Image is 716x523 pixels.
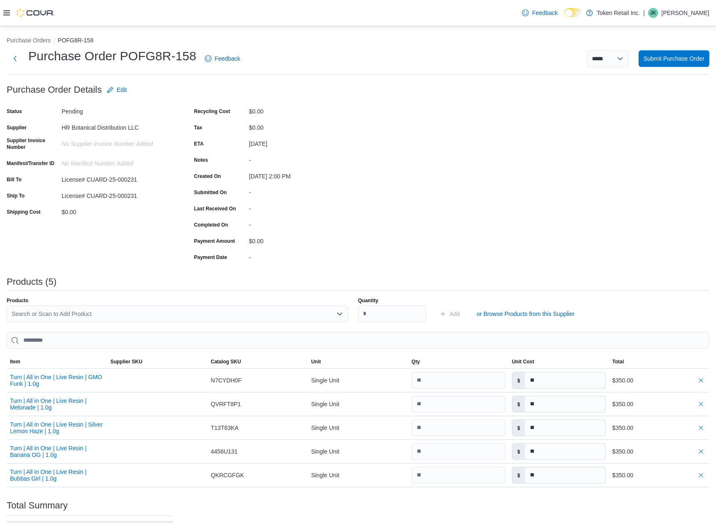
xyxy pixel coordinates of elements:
span: Feedback [532,9,557,17]
button: Unit [308,355,408,368]
button: Turn | All in One | Live Resin | Melonade | 1.0g [10,397,104,411]
div: $0.00 [249,234,360,244]
label: Shipping Cost [7,209,40,215]
div: [DATE] 2:00 PM [249,170,360,180]
label: Products [7,297,28,304]
label: Created On [194,173,221,180]
div: $350.00 [612,447,706,456]
label: Payment Amount [194,238,235,244]
label: ETA [194,141,204,147]
span: Supplier SKU [110,358,142,365]
label: $ [512,420,525,436]
label: Tax [194,124,202,131]
div: $350.00 [612,375,706,385]
div: $350.00 [612,423,706,433]
button: POFG8R-158 [58,37,94,44]
button: Submit Purchase Order [639,50,709,67]
label: Status [7,108,22,115]
label: Ship To [7,192,25,199]
button: Turn | All in One | Live Resin | Banana OG | 1.0g [10,445,104,458]
button: Total [609,355,709,368]
label: Supplier Invoice Number [7,137,58,150]
button: Turn | All in One | Live Resin | GMO Funk | 1.0g [10,374,104,387]
label: Notes [194,157,208,163]
span: T13T63KA [211,423,239,433]
button: Turn | All in One | Live Resin | Bubbas Girl | 1.0g [10,469,104,482]
div: $0.00 [249,105,360,115]
span: JK [650,8,656,18]
div: Pending [62,105,173,115]
p: Token Retail Inc. [597,8,640,18]
span: Catalog SKU [211,358,241,365]
label: Quantity [358,297,378,304]
div: - [249,186,360,196]
div: License# CUARD-25-000231 [62,189,173,199]
span: or Browse Products from this Supplier [477,310,574,318]
button: or Browse Products from this Supplier [473,306,578,322]
div: - [249,202,360,212]
div: Single Unit [308,419,408,436]
h3: Total Summary [7,501,68,511]
button: Unit Cost [509,355,609,368]
img: Cova [17,9,54,17]
span: 4456U131 [211,447,238,456]
span: Item [10,358,20,365]
span: Submit Purchase Order [644,54,704,63]
div: - [249,218,360,228]
span: QKRCGFGK [211,470,244,480]
button: Supplier SKU [107,355,207,368]
span: Add [450,310,460,318]
div: Jamie Kaye [648,8,658,18]
span: Edit [117,86,127,94]
button: Add [436,306,463,322]
div: Single Unit [308,372,408,389]
button: Edit [104,81,130,98]
button: Catalog SKU [207,355,308,368]
p: [PERSON_NAME] [661,8,709,18]
div: Single Unit [308,443,408,460]
div: [DATE] [249,137,360,147]
span: N7CYDH0F [211,375,241,385]
div: No Supplier Invoice Number added [62,137,173,147]
div: No Manifest Number added [62,157,173,167]
div: $0.00 [62,205,173,215]
div: Single Unit [308,396,408,412]
label: $ [512,444,525,459]
div: Single Unit [308,467,408,484]
span: Unit [311,358,321,365]
label: Supplier [7,124,27,131]
label: Bill To [7,176,22,183]
span: Qty [412,358,420,365]
div: License# CUARD-25-000231 [62,173,173,183]
label: Completed On [194,222,228,228]
div: HR Botanical Distribution LLC [62,121,173,131]
label: Submitted On [194,189,227,196]
span: QVRFT8P1 [211,399,241,409]
div: $350.00 [612,399,706,409]
button: Open list of options [336,311,343,317]
label: $ [512,373,525,388]
label: Payment Date [194,254,227,261]
div: - [249,251,360,261]
a: Feedback [201,50,244,67]
span: Total [612,358,624,365]
span: Unit Cost [512,358,534,365]
button: Turn | All in One | Live Resin | Silver Lemon Haze | 1.0g [10,421,104,434]
div: - [249,153,360,163]
label: $ [512,467,525,483]
nav: An example of EuiBreadcrumbs [7,36,709,46]
input: Dark Mode [564,8,582,17]
div: $0.00 [249,121,360,131]
h3: Products (5) [7,277,57,287]
button: Item [7,355,107,368]
label: Manifest/Transfer ID [7,160,55,167]
div: $350.00 [612,470,706,480]
button: Qty [408,355,509,368]
a: Feedback [519,5,561,21]
p: | [643,8,645,18]
h3: Purchase Order Details [7,85,102,95]
button: Next [7,50,23,67]
label: Recycling Cost [194,108,230,115]
h1: Purchase Order POFG8R-158 [28,48,196,64]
